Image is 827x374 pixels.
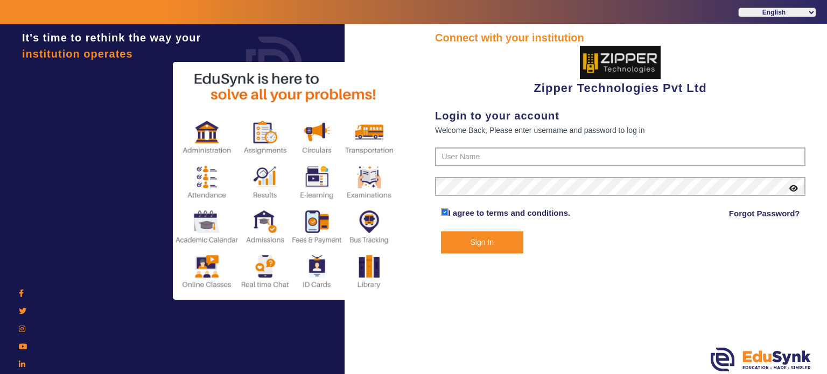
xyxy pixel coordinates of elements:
div: Zipper Technologies Pvt Ltd [435,46,805,97]
div: Login to your account [435,108,805,124]
div: Welcome Back, Please enter username and password to log in [435,124,805,137]
img: login2.png [173,62,399,300]
span: institution operates [22,48,133,60]
button: Sign In [441,231,524,253]
span: It's time to rethink the way your [22,32,201,44]
div: Connect with your institution [435,30,805,46]
img: 36227e3f-cbf6-4043-b8fc-b5c5f2957d0a [580,46,661,79]
img: edusynk.png [711,348,811,371]
input: User Name [435,147,805,167]
a: I agree to terms and conditions. [448,208,571,217]
img: login.png [234,24,314,105]
a: Forgot Password? [729,207,800,220]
